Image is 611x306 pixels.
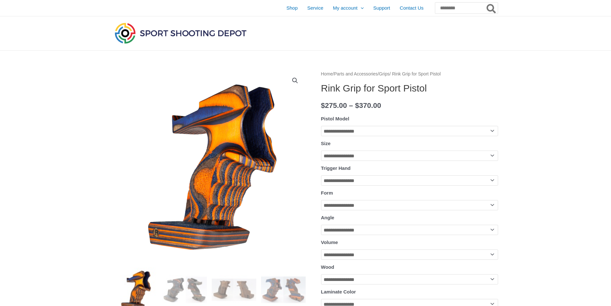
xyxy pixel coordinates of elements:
label: Size [321,141,331,146]
label: Volume [321,240,338,245]
nav: Breadcrumb [321,70,498,78]
label: Pistol Model [321,116,349,121]
bdi: 370.00 [355,101,381,109]
bdi: 275.00 [321,101,347,109]
a: Home [321,72,333,76]
a: Grips [379,72,390,76]
span: $ [355,101,359,109]
img: Sport Shooting Depot [113,21,248,45]
a: View full-screen image gallery [289,75,301,86]
span: – [349,101,353,109]
label: Laminate Color [321,289,356,294]
label: Wood [321,264,334,270]
h1: Rink Grip for Sport Pistol [321,83,498,94]
span: $ [321,101,325,109]
label: Trigger Hand [321,165,351,171]
button: Search [485,3,498,13]
label: Form [321,190,333,196]
img: Rink Grip for Sport Pistol [113,70,306,263]
a: Parts and Accessories [334,72,378,76]
label: Angle [321,215,335,220]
